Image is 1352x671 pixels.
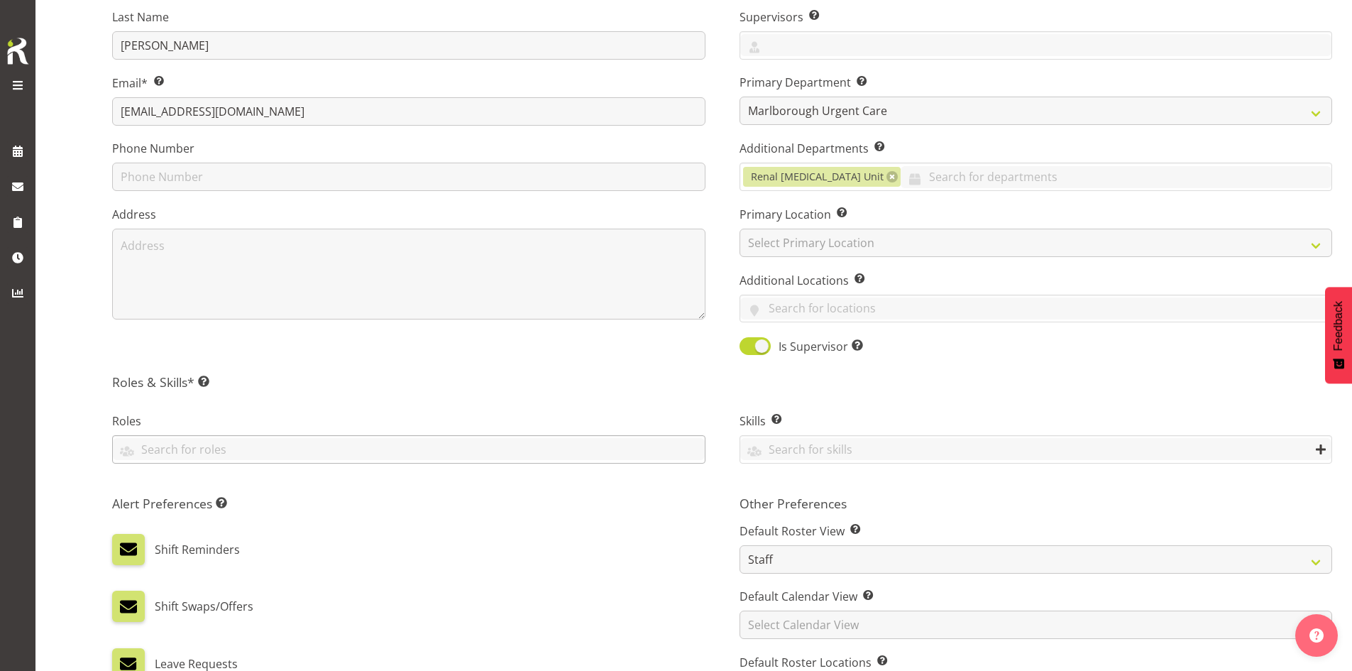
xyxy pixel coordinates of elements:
[901,166,1331,188] input: Search for departments
[155,534,240,565] label: Shift Reminders
[740,413,1333,430] label: Skills
[112,163,705,191] input: Phone Number
[740,438,1332,460] input: Search for skills
[751,169,884,185] span: Renal [MEDICAL_DATA] Unit
[740,588,1333,605] label: Default Calendar View
[740,74,1333,91] label: Primary Department
[740,654,1333,671] label: Default Roster Locations
[112,97,705,126] input: Email Address
[112,374,1332,390] h5: Roles & Skills*
[112,75,705,92] label: Email*
[1332,301,1345,351] span: Feedback
[112,9,705,26] label: Last Name
[112,140,705,157] label: Phone Number
[771,338,863,355] span: Is Supervisor
[740,298,1332,320] input: Search for locations
[112,206,705,223] label: Address
[740,206,1333,223] label: Primary Location
[155,591,253,622] label: Shift Swaps/Offers
[112,496,705,511] h5: Alert Preferences
[740,140,1333,157] label: Additional Departments
[4,36,32,67] img: Rosterit icon logo
[112,31,705,60] input: Last Name
[740,523,1333,540] label: Default Roster View
[1309,628,1324,643] img: help-xxl-2.png
[740,272,1333,289] label: Additional Locations
[740,496,1333,511] h5: Other Preferences
[740,9,1333,26] label: Supervisors
[113,438,705,460] input: Search for roles
[112,413,705,430] label: Roles
[1325,287,1352,383] button: Feedback - Show survey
